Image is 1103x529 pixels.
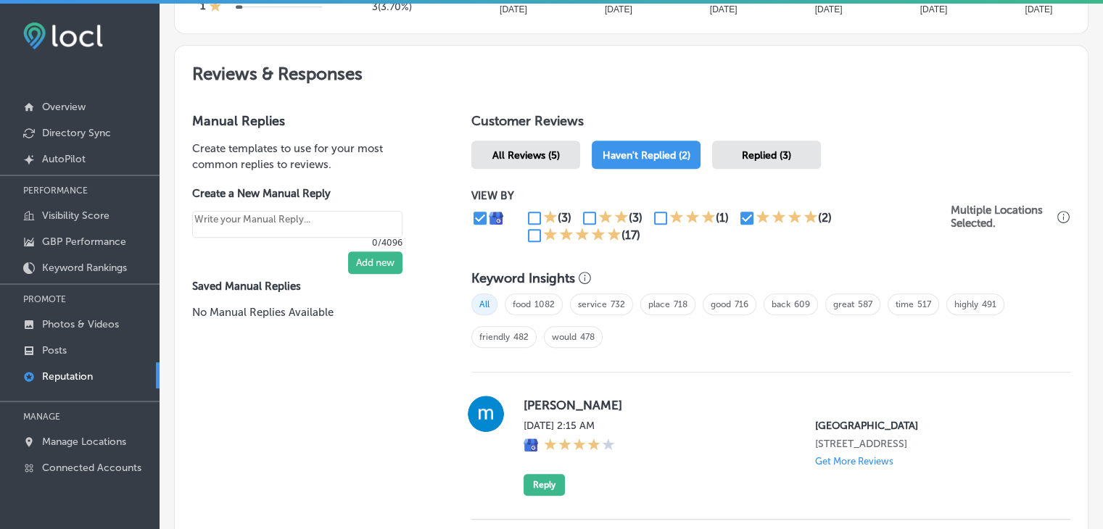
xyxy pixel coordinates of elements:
[348,251,402,274] button: Add new
[621,228,640,242] div: (17)
[982,299,996,309] a: 491
[38,38,160,49] div: Domain: [DOMAIN_NAME]
[1025,4,1052,14] tspan: [DATE]
[772,299,790,309] a: back
[756,209,818,227] div: 4 Stars
[513,332,529,342] a: 482
[492,149,560,162] span: All Reviews (5)
[578,299,607,309] a: service
[192,211,402,238] textarea: Create your Quick Reply
[794,299,810,309] a: 609
[629,211,643,225] div: (3)
[709,4,737,14] tspan: [DATE]
[42,101,86,113] p: Overview
[858,299,872,309] a: 587
[343,1,412,13] h5: 3 ( 3.70% )
[605,4,632,14] tspan: [DATE]
[42,236,126,248] p: GBP Performance
[192,304,425,320] p: No Manual Replies Available
[524,420,615,432] label: [DATE] 2:15 AM
[951,204,1054,230] p: Multiple Locations Selected.
[42,370,93,383] p: Reputation
[543,209,558,227] div: 1 Star
[23,22,103,49] img: fda3e92497d09a02dc62c9cd864e3231.png
[192,113,425,129] h3: Manual Replies
[42,127,111,139] p: Directory Sync
[479,332,510,342] a: friendly
[192,238,402,248] p: 0/4096
[471,113,1070,135] h1: Customer Reviews
[716,211,729,225] div: (1)
[39,84,51,96] img: tab_domain_overview_orange.svg
[580,332,595,342] a: 478
[611,299,625,309] a: 732
[192,141,425,172] p: Create templates to use for your most common replies to reviews.
[55,86,130,95] div: Domain Overview
[917,299,931,309] a: 517
[42,153,86,165] p: AutoPilot
[513,299,531,309] a: food
[558,211,571,225] div: (3)
[648,299,670,309] a: place
[500,4,527,14] tspan: [DATE]
[814,4,842,14] tspan: [DATE]
[23,23,35,35] img: logo_orange.svg
[23,38,35,49] img: website_grey.svg
[818,211,832,225] div: (2)
[42,209,110,222] p: Visibility Score
[42,436,126,448] p: Manage Locations
[471,270,575,286] h3: Keyword Insights
[742,149,791,162] span: Replied (3)
[175,46,1088,96] h2: Reviews & Responses
[735,299,748,309] a: 716
[160,86,244,95] div: Keywords by Traffic
[598,209,629,227] div: 2 Stars
[471,189,951,202] p: VIEW BY
[954,299,978,309] a: highly
[42,462,141,474] p: Connected Accounts
[603,149,690,162] span: Haven't Replied (2)
[543,227,621,244] div: 5 Stars
[524,474,565,496] button: Reply
[711,299,731,309] a: good
[815,438,1047,450] p: 101 Bluefish Dr Suite 105
[192,187,402,200] label: Create a New Manual Reply
[534,299,555,309] a: 1082
[920,4,947,14] tspan: [DATE]
[41,23,71,35] div: v 4.0.25
[524,398,1047,412] label: [PERSON_NAME]
[669,209,716,227] div: 3 Stars
[674,299,687,309] a: 718
[544,438,615,454] div: 4 Stars
[192,280,425,293] label: Saved Manual Replies
[815,456,893,467] p: Get More Reviews
[42,318,119,330] p: Photos & Videos
[815,420,1047,432] p: San Marcos Mexican Grill Pier Park
[42,262,127,274] p: Keyword Rankings
[896,299,914,309] a: time
[471,293,497,315] span: All
[42,344,67,357] p: Posts
[833,299,854,309] a: great
[552,332,577,342] a: would
[144,84,156,96] img: tab_keywords_by_traffic_grey.svg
